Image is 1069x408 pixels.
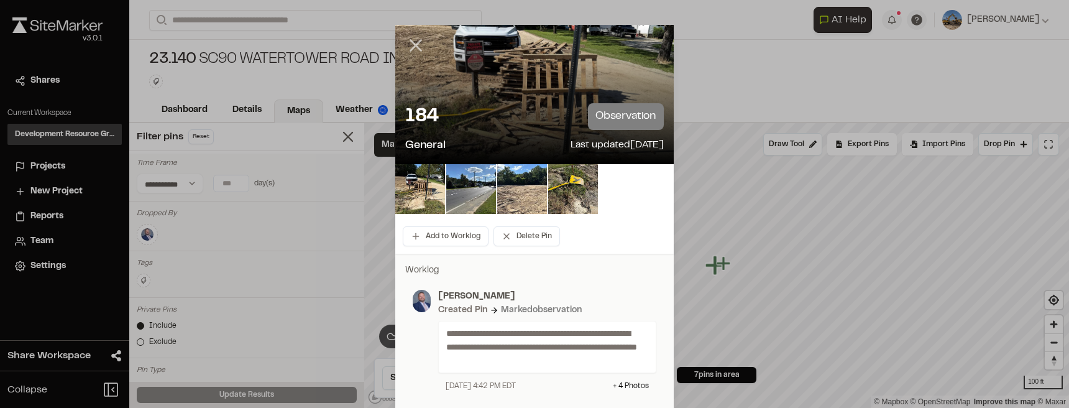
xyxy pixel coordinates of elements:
[571,137,664,154] p: Last updated [DATE]
[405,104,439,129] p: 184
[446,381,516,392] div: [DATE] 4:42 PM EDT
[497,164,547,214] img: file
[405,137,446,154] p: General
[548,164,598,214] img: file
[446,164,496,214] img: file
[438,290,656,304] p: [PERSON_NAME]
[395,164,445,214] img: file
[438,304,487,317] div: Created Pin
[403,226,489,246] button: Add to Worklog
[588,103,664,130] p: observation
[501,304,582,317] div: Marked observation
[405,264,664,277] p: Worklog
[613,381,649,392] div: + 4 Photo s
[413,290,431,312] img: photo
[493,226,560,246] button: Delete Pin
